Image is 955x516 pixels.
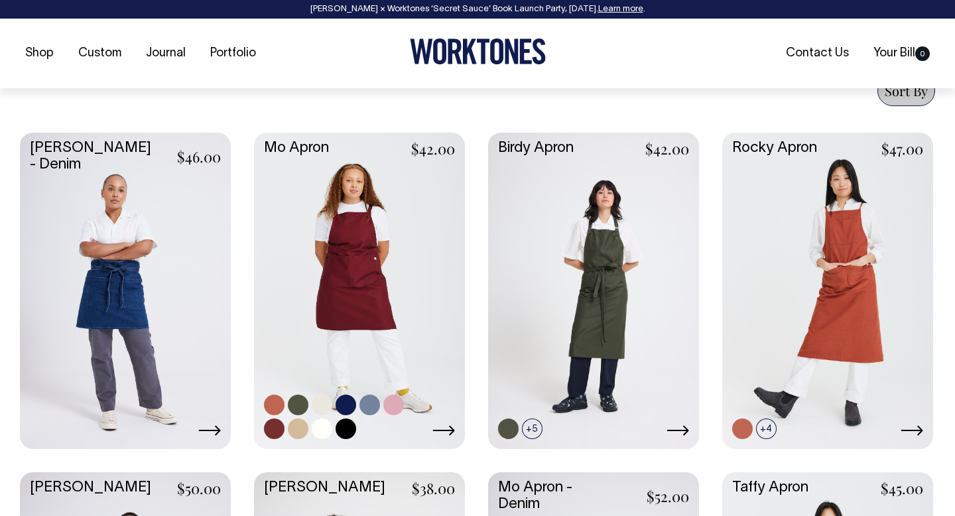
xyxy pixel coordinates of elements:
[13,5,942,14] div: [PERSON_NAME] × Worktones ‘Secret Sauce’ Book Launch Party, [DATE]. .
[781,42,854,64] a: Contact Us
[598,5,643,13] a: Learn more
[141,42,191,64] a: Journal
[205,42,261,64] a: Portfolio
[756,419,777,439] span: +4
[868,42,935,64] a: Your Bill0
[522,419,542,439] span: +5
[20,42,59,64] a: Shop
[915,46,930,61] span: 0
[73,42,127,64] a: Custom
[885,82,928,99] span: Sort By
